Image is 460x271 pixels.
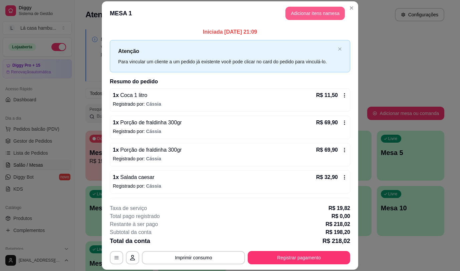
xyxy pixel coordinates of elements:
[119,174,155,180] span: Salada caesar
[110,220,158,228] p: Restante à ser pago
[113,155,347,162] p: Registrado por:
[110,204,147,212] p: Taxa de serviço
[119,147,182,153] span: Porção de fraldinha 300gr
[285,7,345,20] button: Adicionar itens namesa
[110,236,150,246] p: Total da conta
[118,47,335,55] p: Atenção
[118,58,335,65] div: Para vincular um cliente a um pedido já existente você pode clicar no card do pedido para vinculá...
[119,92,147,98] span: Coca 1 litro
[113,101,347,107] p: Registrado por:
[322,236,350,246] p: R$ 218,02
[113,146,182,154] p: 1 x
[316,173,338,181] p: R$ 32,90
[113,173,155,181] p: 1 x
[325,228,350,236] p: R$ 198,20
[248,251,350,264] button: Registrar pagamento
[110,228,152,236] p: Subtotal da conta
[110,212,160,220] p: Total pago registrado
[113,128,347,135] p: Registrado por:
[119,120,182,125] span: Porção de fraldinha 300gr
[146,156,161,161] span: Cássia
[328,204,350,212] p: R$ 19,82
[110,78,350,86] h2: Resumo do pedido
[346,3,357,13] button: Close
[142,251,245,264] button: Imprimir consumo
[102,1,358,25] header: MESA 1
[325,220,350,228] p: R$ 218,02
[113,91,147,99] p: 1 x
[146,183,161,189] span: Cássia
[146,101,161,107] span: Cássia
[316,119,338,127] p: R$ 69,90
[110,28,350,36] p: Iniciada [DATE] 21:09
[316,146,338,154] p: R$ 69,90
[113,119,182,127] p: 1 x
[146,129,161,134] span: Cássia
[316,91,338,99] p: R$ 11,50
[331,212,350,220] p: R$ 0,00
[338,47,342,51] button: close
[113,183,347,189] p: Registrado por:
